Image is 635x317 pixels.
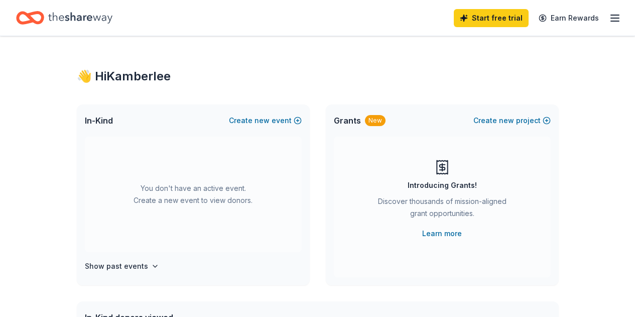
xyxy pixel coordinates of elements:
button: Createnewevent [229,115,302,127]
a: Start free trial [454,9,529,27]
div: 👋 Hi Kamberlee [77,68,559,84]
span: Grants [334,115,361,127]
div: Introducing Grants! [408,179,477,191]
div: You don't have an active event. Create a new event to view donors. [85,137,302,252]
span: new [255,115,270,127]
a: Home [16,6,112,30]
div: Discover thousands of mission-aligned grant opportunities. [374,195,511,224]
h4: Show past events [85,260,148,272]
div: New [365,115,386,126]
a: Earn Rewards [533,9,605,27]
a: Learn more [422,228,462,240]
span: In-Kind [85,115,113,127]
button: Createnewproject [473,115,551,127]
span: new [499,115,514,127]
button: Show past events [85,260,159,272]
